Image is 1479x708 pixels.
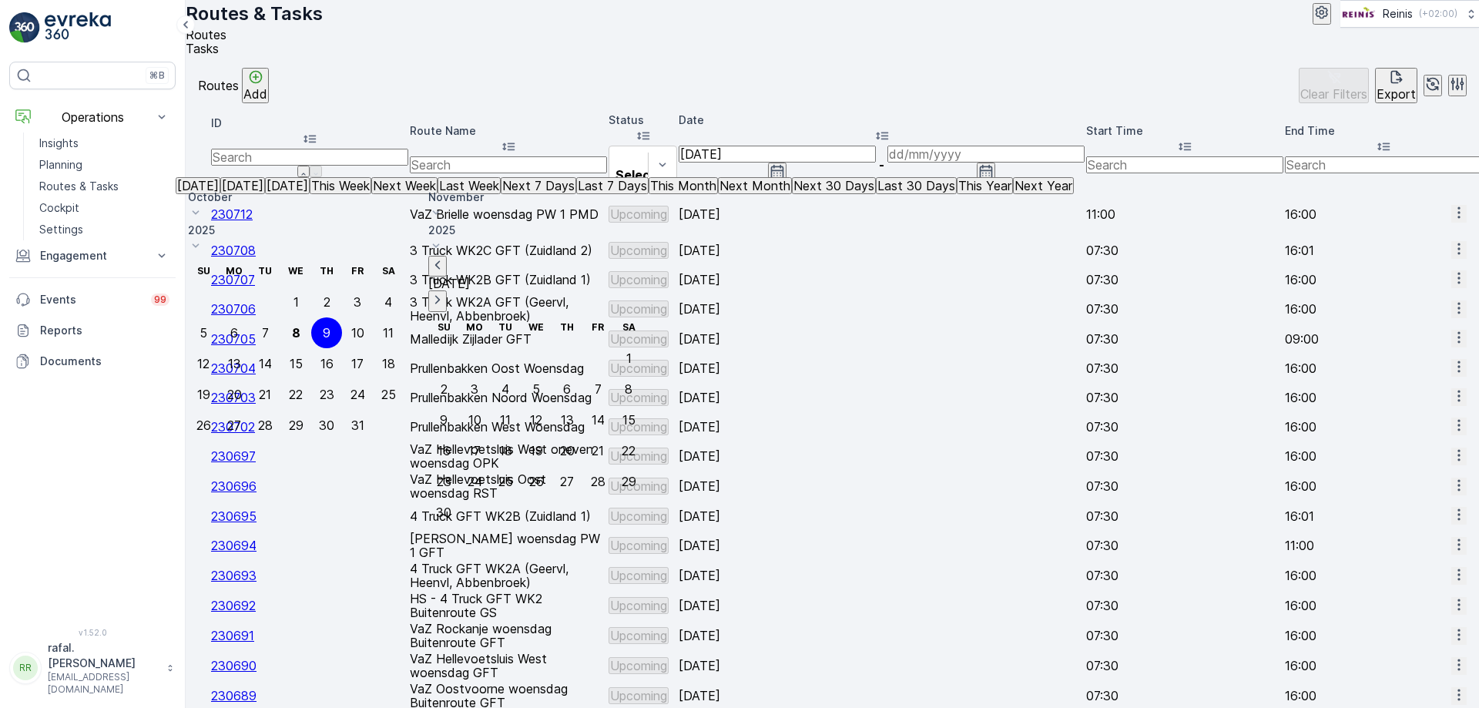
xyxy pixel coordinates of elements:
p: 07:30 [1086,332,1283,346]
div: 5 [200,326,207,340]
span: Tasks [186,41,219,56]
th: Tuesday [490,312,521,343]
p: [DATE] [177,179,219,193]
p: Upcoming [610,659,667,673]
div: 26 [196,418,211,432]
div: 24 [468,475,482,488]
button: Clear Filters [1299,68,1369,103]
div: 30 [436,505,451,519]
a: Insights [33,133,176,154]
img: Reinis-Logo-Vrijstaand_Tekengebied-1-copy2_aBO4n7j.png [1340,5,1377,22]
button: Yesterday [176,177,220,194]
td: [DATE] [679,592,1085,620]
p: This Year [958,179,1011,193]
div: 15 [290,357,303,371]
div: RR [13,656,38,680]
p: This Month [650,179,716,193]
p: Reports [40,323,169,338]
p: 07:30 [1086,629,1283,643]
p: 07:30 [1086,659,1283,673]
input: Search [410,156,607,173]
p: 07:30 [1086,509,1283,523]
img: logo [9,12,40,43]
p: rafal.[PERSON_NAME] [48,640,159,671]
img: logo_light-DOdMpM7g.png [45,12,111,43]
p: November [428,190,644,205]
p: [DATE] [222,179,263,193]
span: v 1.52.0 [9,628,176,637]
div: 18 [499,444,512,458]
button: Next 7 Days [501,177,576,194]
div: 7 [595,382,602,396]
p: Export [1377,87,1416,101]
button: Tomorrow [265,177,310,194]
div: 29 [622,475,636,488]
button: Last Week [438,177,501,194]
p: [DATE] [267,179,308,193]
p: 07:30 [1086,391,1283,404]
p: Last 7 Days [578,179,647,193]
span: 230690 [211,658,257,673]
p: 07:30 [1086,689,1283,703]
p: [PERSON_NAME] woensdag PW 1 GFT [410,532,607,559]
button: Upcoming [609,627,669,644]
div: 3 [354,295,361,309]
td: [DATE] [679,532,1085,560]
div: 28 [258,418,273,432]
p: October [188,190,404,205]
p: HS - 4 Truck GFT WK2 Buitenroute GS [410,592,607,619]
div: 4 [501,382,509,396]
input: dd/mm/yyyy [679,146,876,163]
div: 21 [259,388,271,401]
p: Select [615,168,656,182]
div: 14 [259,357,272,371]
div: 5 [532,382,540,396]
th: Wednesday [280,256,311,287]
p: 07:30 [1086,599,1283,612]
th: Saturday [613,312,644,343]
div: 12 [530,413,542,427]
p: Events [40,292,142,307]
div: 27 [560,475,574,488]
div: 23 [437,475,451,488]
p: Upcoming [610,629,667,643]
p: Routes & Tasks [39,179,119,194]
div: 20 [560,444,575,458]
span: 230691 [211,628,254,643]
a: 230689 [211,688,257,703]
p: ( +02:00 ) [1419,8,1457,20]
a: 230694 [211,538,257,553]
button: Upcoming [609,687,669,704]
p: VaZ Hellevoetsluis West woensdag GFT [410,652,607,679]
p: 07:30 [1086,361,1283,375]
div: 18 [382,357,395,371]
div: 15 [622,413,636,427]
p: 2025 [428,223,644,238]
p: Upcoming [610,599,667,612]
div: 6 [230,326,238,340]
a: Events99 [9,284,176,315]
div: 8 [625,382,632,396]
span: 230693 [211,568,257,583]
p: 07:30 [1086,479,1283,493]
th: Sunday [188,256,219,287]
div: 17 [351,357,364,371]
button: Add [242,68,269,103]
th: Monday [219,256,250,287]
div: 11 [500,413,511,427]
div: 26 [529,475,544,488]
p: Upcoming [610,689,667,703]
p: Status [609,112,677,128]
button: Engagement [9,240,176,271]
p: Next Month [719,179,790,193]
p: 07:30 [1086,243,1283,257]
p: Next Week [373,179,436,193]
button: Upcoming [609,597,669,614]
div: 10 [468,413,481,427]
div: 22 [289,388,303,401]
div: 12 [197,357,210,371]
div: 2 [324,295,330,309]
p: Cockpit [39,200,79,216]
